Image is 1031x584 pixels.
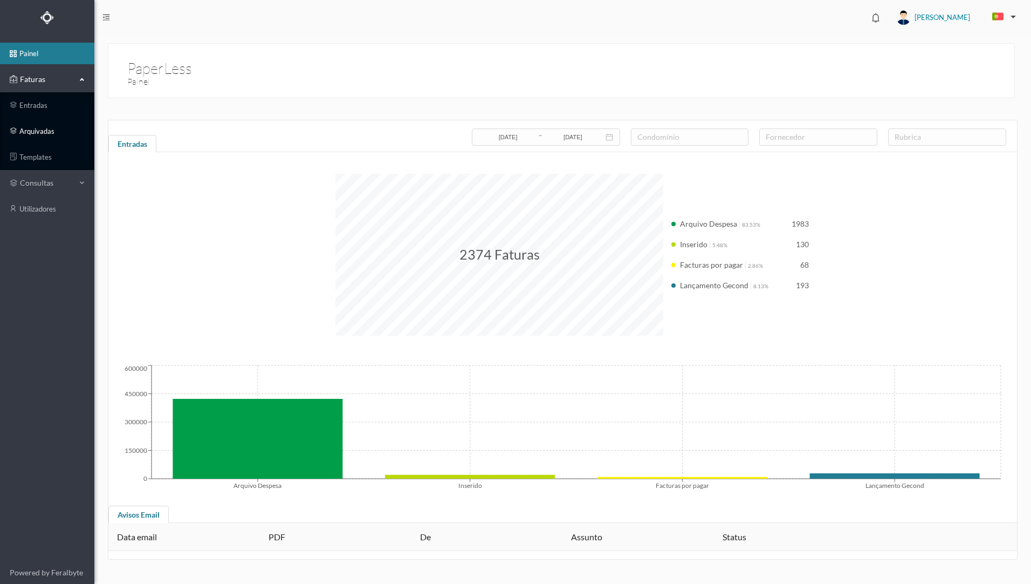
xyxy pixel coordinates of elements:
span: Arquivo Despesa [680,219,737,228]
tspan: 0 [143,474,147,483]
span: Status [723,532,746,542]
span: 2374 Faturas [459,246,540,262]
span: PDF [269,532,285,542]
tspan: Inserido [458,481,482,489]
i: icon: calendar [606,133,613,141]
tspan: 600000 [125,364,147,372]
div: Entradas [108,135,156,157]
tspan: Arquivo Despesa [233,481,281,489]
span: 68 [800,260,809,269]
span: 5.48% [712,242,727,248]
span: consultas [20,178,74,188]
span: Facturas por pagar [680,260,743,269]
div: rubrica [895,132,995,142]
span: Faturas [17,74,77,85]
tspan: Facturas por pagar [656,481,709,489]
i: icon: bell [869,11,883,25]
i: icon: menu-fold [102,13,110,21]
span: Lançamento Gecond [680,281,748,290]
span: Data email [117,532,157,542]
div: fornecedor [766,132,866,142]
input: Data final [543,131,602,143]
div: condomínio [637,132,738,142]
span: 8.13% [753,283,768,289]
span: 1983 [792,219,809,228]
span: 193 [796,281,809,290]
span: Inserido [680,240,707,249]
img: user_titan3.af2715ee.jpg [896,10,911,25]
tspan: 300000 [125,418,147,426]
tspan: Lançamento Gecond [865,481,924,489]
h3: Painel [127,75,567,89]
button: PT [984,9,1020,26]
h1: PaperLess [127,57,192,61]
img: Logo [40,11,54,24]
span: 130 [796,240,809,249]
input: Data inicial [478,131,538,143]
span: 83.53% [742,221,760,228]
span: De [420,532,431,542]
div: Avisos Email [108,506,169,527]
span: 2.86% [748,262,763,269]
tspan: 150000 [125,446,147,454]
tspan: 450000 [125,390,147,398]
span: Assunto [571,532,602,542]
